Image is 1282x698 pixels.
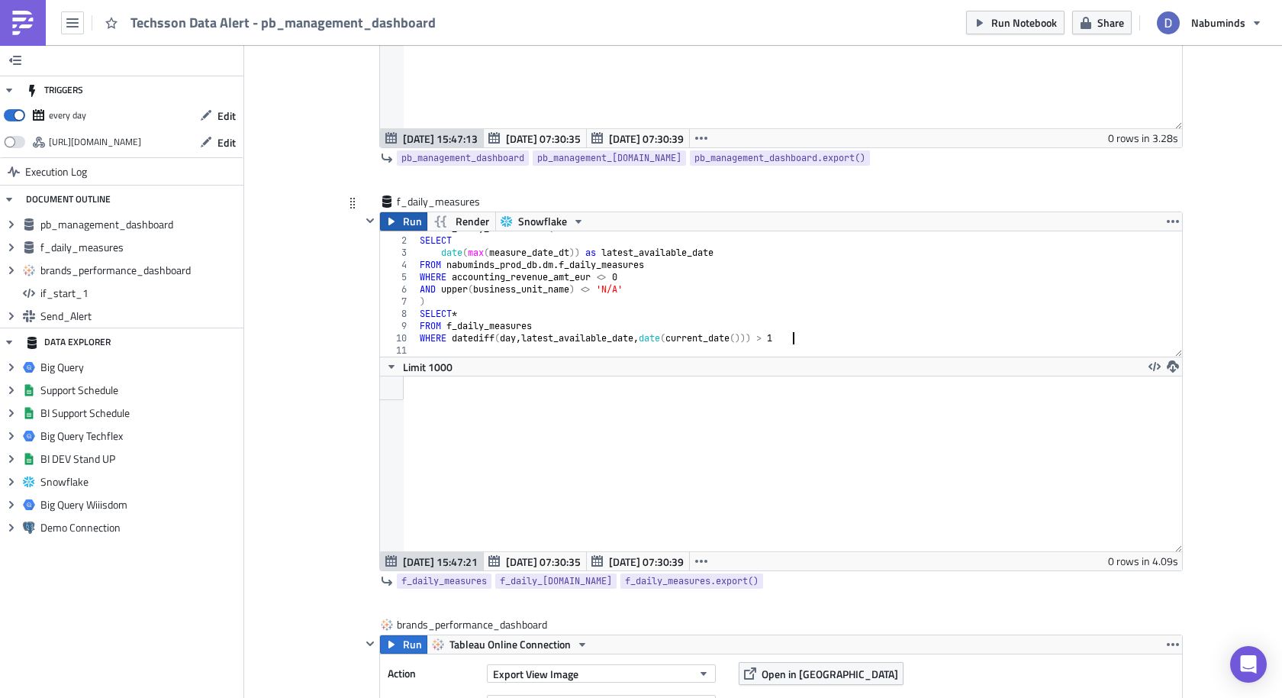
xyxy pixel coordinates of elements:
span: Execution Log [25,158,87,186]
div: DOCUMENT OUTLINE [26,186,111,213]
span: Edit [217,134,236,150]
button: Run [380,635,427,654]
button: Render [427,212,496,231]
span: Run [403,212,422,231]
img: Avatar [1155,10,1181,36]
div: 9 [380,320,417,332]
button: Edit [192,131,243,154]
a: f_daily_measures [397,574,491,589]
button: Limit 1000 [380,357,458,376]
span: BI DEV Stand UP [40,452,240,466]
div: every day [49,104,86,127]
button: Export View Image [487,664,716,683]
a: pb_management_[DOMAIN_NAME] [533,150,686,166]
span: [DATE] 07:30:35 [506,131,581,147]
span: Big Query [40,360,240,374]
button: Share [1072,11,1132,34]
div: 0 rows in 4.09s [1108,552,1178,570]
button: Snowflake [495,212,590,231]
button: Edit [192,104,243,128]
img: PushMetrics [11,11,35,35]
span: f_daily_measures [397,194,482,209]
span: Snowflake [40,475,240,489]
span: f_daily_[DOMAIN_NAME] [500,574,612,589]
span: brands_performance_dashboard [40,263,240,277]
a: f_daily_measures.export() [620,574,763,589]
span: [DATE] 07:30:35 [506,554,581,570]
div: Open Intercom Messenger [1230,646,1267,683]
span: Run [403,635,422,654]
span: Export View Image [493,666,578,682]
button: Nabuminds [1148,6,1271,40]
button: [DATE] 07:30:35 [483,552,587,570]
span: f_daily_measures [40,241,240,254]
span: Snowflake [518,212,567,231]
span: [DATE] 15:47:21 [403,554,478,570]
div: TRIGGERS [26,76,83,104]
span: pb_management_dashboard.export() [694,150,865,166]
span: [DATE] 07:30:39 [609,131,684,147]
div: DATA EXPLORER [26,328,111,356]
span: Render [456,212,489,231]
div: 7 [380,296,417,308]
div: 0 rows in 3.28s [1108,129,1178,147]
button: Hide content [361,212,379,230]
span: Demo Connection [40,521,240,535]
span: [DATE] 15:47:13 [403,131,478,147]
div: 10 [380,332,417,344]
button: [DATE] 07:30:35 [483,129,587,147]
span: Send_Alert [40,309,240,323]
span: BI Support Schedule [40,406,240,420]
span: Share [1097,15,1124,31]
span: f_daily_measures.export() [625,574,759,589]
span: Edit [217,108,236,124]
button: Open in [GEOGRAPHIC_DATA] [739,662,904,685]
button: Run [380,212,427,231]
span: brands_performance_dashboard [397,617,549,632]
div: 2 [380,234,417,247]
span: Nabuminds [1191,15,1245,31]
button: [DATE] 15:47:21 [380,552,484,570]
span: f_daily_measures [401,574,487,589]
span: if_start_1 [40,286,240,300]
div: 3 [380,247,417,259]
span: pb_management_dashboard [401,150,524,166]
span: Big Query Techflex [40,429,240,443]
label: Action [388,662,479,685]
span: pb_management_[DOMAIN_NAME] [537,150,681,166]
span: Support Schedule [40,383,240,397]
div: 4 [380,259,417,271]
span: Big Query Wiiisdom [40,498,240,512]
button: Tableau Online Connection [427,635,594,654]
span: Limit 1000 [403,359,453,375]
span: Tableau Online Connection [449,635,571,654]
div: 8 [380,308,417,320]
button: [DATE] 15:47:13 [380,129,484,147]
span: Run Notebook [991,15,1057,31]
a: pb_management_dashboard.export() [690,150,870,166]
a: f_daily_[DOMAIN_NAME] [495,574,617,589]
button: Run Notebook [966,11,1065,34]
a: pb_management_dashboard [397,150,529,166]
span: Techsson Data Alert - pb_management_dashboard [130,14,437,31]
button: [DATE] 07:30:39 [586,129,690,147]
span: Open in [GEOGRAPHIC_DATA] [762,666,898,682]
button: [DATE] 07:30:39 [586,552,690,570]
button: Hide content [361,635,379,653]
div: 11 [380,344,417,357]
span: [DATE] 07:30:39 [609,554,684,570]
div: 6 [380,283,417,296]
div: 5 [380,271,417,283]
div: https://pushmetrics.io/api/v1/report/6RljO9Wo9K/webhook?token=f2a25b8fbf9b4824b7d5b78a5d73e5ab [49,131,141,153]
span: pb_management_dashboard [40,218,240,231]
